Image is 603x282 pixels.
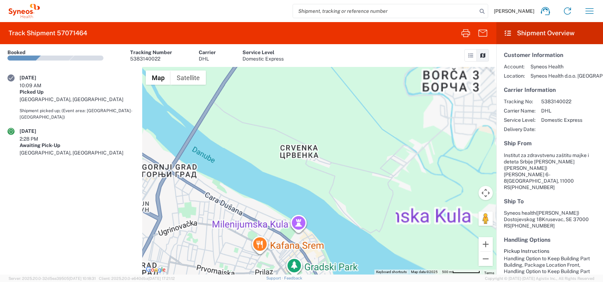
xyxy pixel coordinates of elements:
[293,4,477,18] input: Shipment, tracking or reference number
[9,276,96,281] span: Server: 2025.20.0-32d5ea39505
[504,108,535,114] span: Carrier Name:
[242,49,284,56] div: Service Level
[130,56,172,62] div: 5383140022
[504,248,596,254] h6: Pickup Instructions
[199,56,216,62] div: DHL
[504,52,596,58] h5: Customer Information
[504,255,596,281] div: Handling Option to Keep Building Part Building, Package Location Front, Handling Option to Keep B...
[536,210,579,216] span: ([PERSON_NAME])
[504,198,596,205] h5: Ship To
[20,128,55,134] div: [DATE]
[7,49,26,56] div: Booked
[411,270,438,274] span: Map data ©2025
[504,98,535,105] span: Tracking No:
[20,108,135,120] div: Shipment picked up; (Event area: [GEOGRAPHIC_DATA]-[GEOGRAPHIC_DATA])
[504,236,596,243] h5: Handling Options
[504,73,525,79] span: Location:
[144,265,167,275] a: Open this area in Google Maps (opens a new window)
[494,8,534,14] span: [PERSON_NAME]
[376,270,407,275] button: Keyboard shortcuts
[144,265,167,275] img: Google
[20,82,55,89] div: 10:09 AM
[510,223,555,229] span: [PHONE_NUMBER]
[171,70,206,85] button: Show satellite imagery
[479,211,493,226] button: Drag Pegman onto the map to open Street View
[504,172,550,184] span: [PERSON_NAME] 6-8
[20,136,55,142] div: 2:28 PM
[442,270,452,274] span: 500 m
[20,96,135,103] div: [GEOGRAPHIC_DATA], [GEOGRAPHIC_DATA]
[485,275,594,282] span: Copyright © [DATE]-[DATE] Agistix Inc., All Rights Reserved
[99,276,175,281] span: Client: 2025.20.0-e640dba
[69,276,96,281] span: [DATE] 10:18:31
[479,252,493,266] button: Zoom out
[479,237,493,251] button: Zoom in
[148,276,175,281] span: [DATE] 17:21:12
[242,56,284,62] div: Domestic Express
[20,142,135,148] div: Awaiting Pick-Up
[20,74,55,81] div: [DATE]
[20,89,135,95] div: Picked Up
[130,49,172,56] div: Tracking Number
[504,210,596,229] address: Krusevac, SE 37000 RS
[541,108,582,114] span: DHL
[146,70,171,85] button: Show street map
[199,49,216,56] div: Carrier
[9,29,87,37] h2: Track Shipment 57071464
[504,140,596,147] h5: Ship From
[504,210,579,222] span: Syneos health Dostojevskog 18
[504,117,535,123] span: Service Level:
[541,98,582,105] span: 5383140022
[541,117,582,123] span: Domestic Express
[504,87,596,93] h5: Carrier Information
[284,276,302,280] a: Feedback
[504,152,596,190] address: [GEOGRAPHIC_DATA], 11000 RS
[20,150,135,156] div: [GEOGRAPHIC_DATA], [GEOGRAPHIC_DATA]
[504,126,535,132] span: Delivery Date:
[504,63,525,70] span: Account:
[510,184,555,190] span: [PHONE_NUMBER]
[266,276,284,280] a: Support
[440,270,482,275] button: Map Scale: 500 m per 74 pixels
[504,165,547,171] span: ([PERSON_NAME])
[496,22,603,44] header: Shipment Overview
[479,186,493,200] button: Map camera controls
[484,271,494,275] a: Terms
[504,152,589,164] span: Institut za zdravstvenu zaštitu majke i deteta Srbije [PERSON_NAME]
